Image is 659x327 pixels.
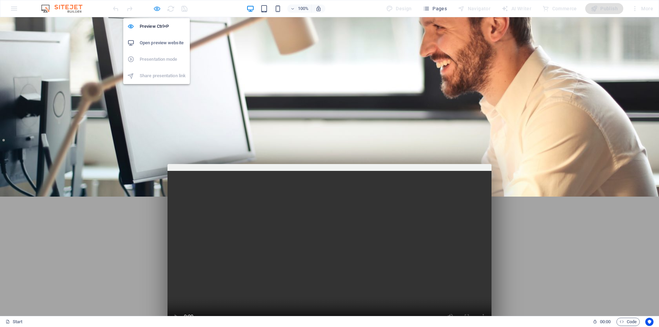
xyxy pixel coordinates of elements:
[140,39,186,47] h6: Open preview website
[645,318,654,326] button: Usercentrics
[315,5,322,12] i: On resize automatically adjust zoom level to fit chosen device.
[605,319,606,324] span: :
[600,318,611,326] span: 00 00
[298,4,309,13] h6: 100%
[383,3,415,14] div: Design (Ctrl+Alt+Y)
[616,318,640,326] button: Code
[593,318,611,326] h6: Session time
[287,4,312,13] button: 100%
[620,318,637,326] span: Code
[39,4,91,13] img: Editor Logo
[140,22,186,31] h6: Preview Ctrl+P
[423,5,447,12] span: Pages
[5,318,23,326] a: Click to cancel selection. Double-click to open Pages
[420,3,450,14] button: Pages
